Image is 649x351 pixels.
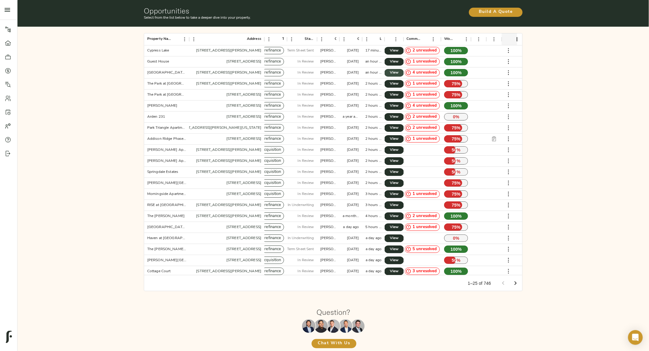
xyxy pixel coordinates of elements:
img: Zach Frizzera [327,319,340,333]
div: zach@fulcrumlendingcorp.com [320,114,337,120]
div: 1 unresolved [405,135,440,143]
button: Menu [362,35,371,44]
span: 1 unresolved [410,224,440,230]
span: View [390,103,398,109]
span: 1 unresolved [410,92,440,98]
div: 3 hours ago [365,192,382,197]
div: zach@fulcrumlendingcorp.com [320,81,337,86]
div: 5 days ago [347,181,359,186]
button: Sort [453,35,462,44]
span: refinance [262,103,283,109]
p: 75 [444,135,468,143]
p: In Review [298,114,314,120]
span: refinance [262,246,283,252]
div: 2 hours ago [365,125,382,131]
div: zach@fulcrumlendingcorp.com [320,158,337,164]
span: 2 unresolved [410,213,440,219]
p: 100 [444,246,468,253]
span: acquisition [259,147,283,153]
div: The Byron on Peachtree [147,247,186,252]
span: % [455,114,459,120]
span: View [390,180,398,186]
button: Menu [340,35,349,44]
a: [STREET_ADDRESS] [226,258,261,262]
p: 100 [444,47,468,54]
span: View [390,114,398,120]
a: [STREET_ADDRESS] [226,104,261,108]
p: 100 [444,102,468,109]
button: Menu [180,35,189,44]
div: 3 hours ago [365,203,382,208]
div: 9 days ago [347,125,359,131]
div: The Park at Ferry Hill [147,92,186,97]
div: Cheema Village [147,181,186,186]
span: % [457,169,461,175]
div: 1 unresolved [405,223,440,231]
span: % [457,180,461,186]
span: 1 unresolved [410,191,440,197]
a: [STREET_ADDRESS] [226,192,261,196]
span: % [458,246,462,252]
p: In Underwriting [288,235,314,241]
a: View [384,124,404,132]
p: In Review [298,191,314,197]
div: Powell Apartments [147,158,186,164]
span: View [390,191,398,197]
span: refinance [262,213,283,219]
a: [STREET_ADDRESS][PERSON_NAME] [196,269,261,273]
div: 12 days ago [347,103,359,109]
div: 5 days ago [347,147,359,153]
div: Crutcher Apartments [147,147,186,153]
a: [STREET_ADDRESS] [226,225,261,229]
a: View [384,257,404,264]
span: refinance [262,48,283,54]
div: 2 months ago [347,59,359,64]
a: View [384,179,404,187]
span: View [390,59,398,65]
div: Report [486,33,502,45]
div: 4 unresolved [405,69,440,76]
div: zach@fulcrumlendingcorp.com [320,181,337,186]
button: Menu [490,35,499,44]
button: Sort [386,35,395,44]
div: 2 unresolved [405,47,440,54]
a: [STREET_ADDRESS][PERSON_NAME] [196,71,261,74]
div: zach@fulcrumlendingcorp.com [320,136,337,142]
div: 10 months ago [347,236,359,241]
div: Workflow Progress [441,33,471,45]
div: Created By [317,33,340,45]
div: Lumia [147,103,178,109]
div: Stage [305,33,314,45]
div: 5 days ago [347,170,359,175]
div: Arden 231 [147,114,165,120]
p: In Review [298,158,314,164]
div: 1 unresolved [405,58,440,65]
p: 50 [444,168,468,176]
div: 2 hours ago [365,114,382,120]
span: % [458,103,462,109]
span: refinance [262,136,283,142]
span: acquisition [259,158,283,164]
div: 2 hours ago [365,136,382,142]
p: In Review [298,125,314,131]
a: View [384,246,404,253]
div: The Park at Winslow [147,81,186,86]
a: View [384,146,404,154]
div: Property Name [144,33,189,45]
div: Address [247,33,261,45]
button: Sort [326,35,335,44]
div: zach@fulcrumlendingcorp.com [320,192,337,197]
a: [STREET_ADDRESS][PERSON_NAME] [196,49,261,52]
div: Morningside Apartments [147,192,186,197]
a: [STREET_ADDRESS][PERSON_NAME][US_STATE] [176,126,261,130]
a: [STREET_ADDRESS][PERSON_NAME] [196,203,261,207]
a: View [384,47,404,55]
div: Haven at South Mountain [147,236,186,241]
span: % [457,147,461,153]
span: View [390,169,398,175]
button: Menu [287,35,296,44]
span: View [390,224,398,231]
span: % [457,158,461,164]
div: 1 unresolved [405,91,440,98]
div: justin@fulcrumlendingcorp.com [320,247,337,252]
